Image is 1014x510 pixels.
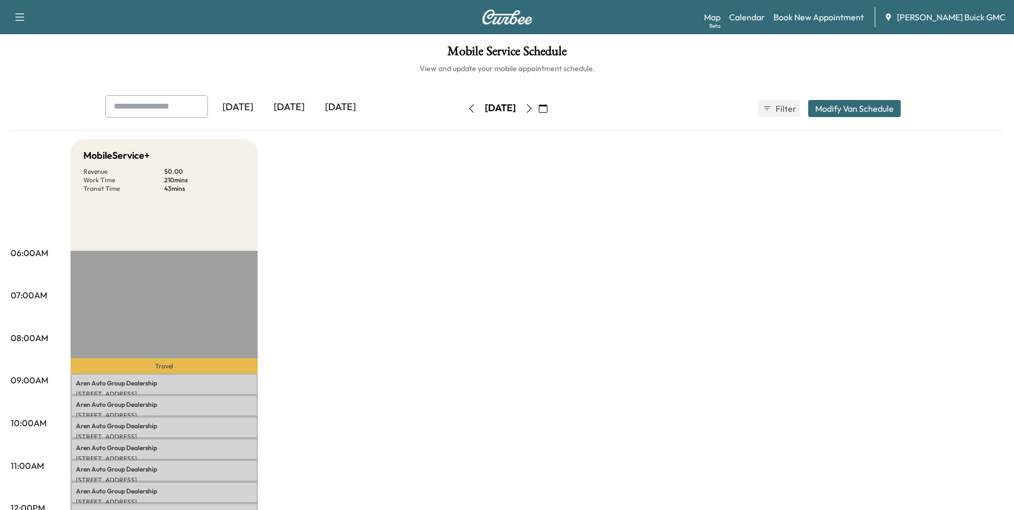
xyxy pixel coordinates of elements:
[83,148,150,163] h5: MobileService+
[897,11,1005,24] span: [PERSON_NAME] Buick GMC
[76,400,252,409] p: Aren Auto Group Dealership
[71,358,258,373] p: Travel
[11,63,1003,74] h6: View and update your mobile appointment schedule.
[76,476,252,484] p: [STREET_ADDRESS]
[76,498,252,506] p: [STREET_ADDRESS]
[212,95,264,120] div: [DATE]
[76,487,252,496] p: Aren Auto Group Dealership
[164,167,245,176] p: $ 0.00
[264,95,315,120] div: [DATE]
[704,11,721,24] a: MapBeta
[709,22,721,30] div: Beta
[776,102,795,115] span: Filter
[76,465,252,474] p: Aren Auto Group Dealership
[83,167,164,176] p: Revenue
[11,331,48,344] p: 08:00AM
[164,176,245,184] p: 210 mins
[76,422,252,430] p: Aren Auto Group Dealership
[11,374,48,387] p: 09:00AM
[11,289,47,302] p: 07:00AM
[83,176,164,184] p: Work Time
[482,10,533,25] img: Curbee Logo
[76,432,252,441] p: [STREET_ADDRESS]
[76,444,252,452] p: Aren Auto Group Dealership
[758,100,800,117] button: Filter
[11,416,47,429] p: 10:00AM
[11,459,44,472] p: 11:00AM
[11,45,1003,63] h1: Mobile Service Schedule
[164,184,245,193] p: 43 mins
[76,411,252,420] p: [STREET_ADDRESS]
[485,102,516,115] div: [DATE]
[808,100,901,117] button: Modify Van Schedule
[773,11,864,24] a: Book New Appointment
[729,11,765,24] a: Calendar
[83,184,164,193] p: Transit Time
[11,246,48,259] p: 06:00AM
[76,390,252,398] p: [STREET_ADDRESS]
[315,95,366,120] div: [DATE]
[76,454,252,463] p: [STREET_ADDRESS]
[76,379,252,388] p: Aren Auto Group Dealership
